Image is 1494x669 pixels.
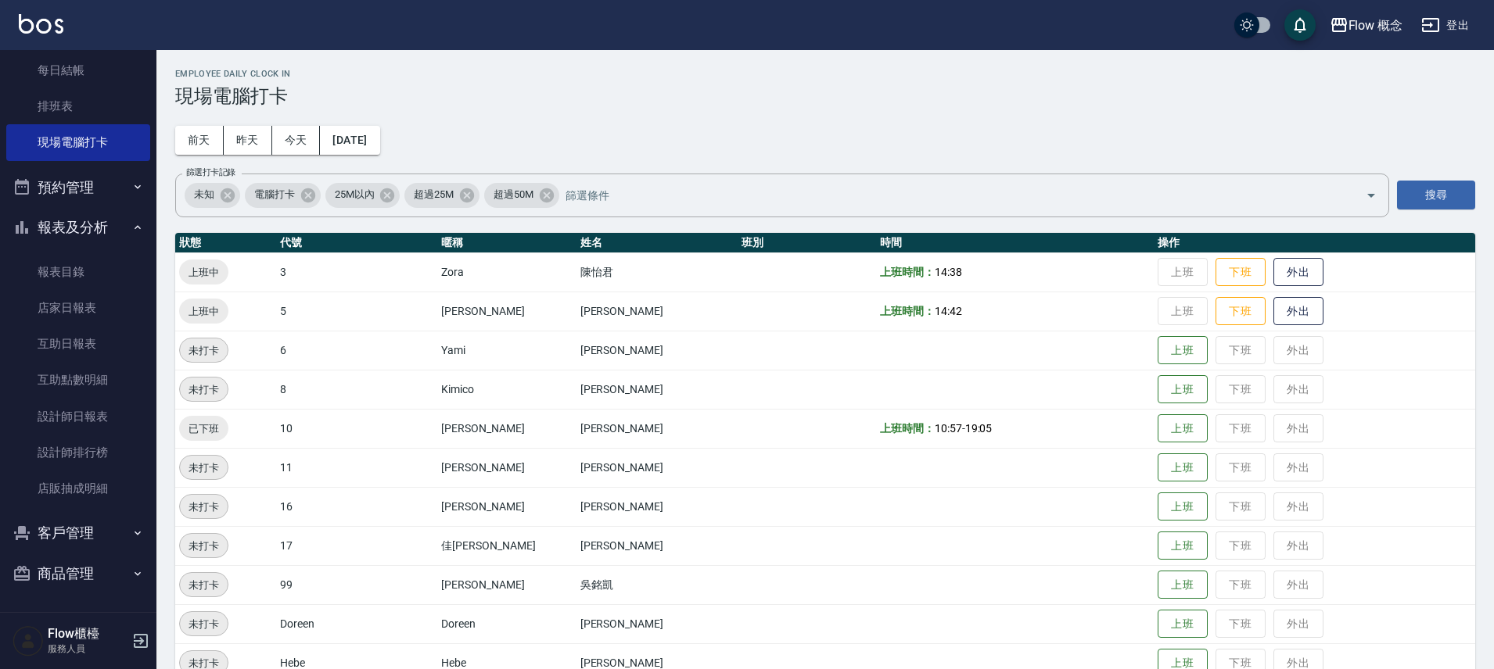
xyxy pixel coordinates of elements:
span: 19:05 [965,422,993,435]
a: 設計師排行榜 [6,435,150,470]
button: 今天 [272,126,321,155]
td: 11 [276,448,437,487]
a: 互助日報表 [6,326,150,362]
td: 6 [276,331,437,370]
button: 登出 [1415,11,1475,40]
button: 上班 [1158,610,1208,639]
a: 現場電腦打卡 [6,124,150,160]
td: 8 [276,370,437,409]
button: [DATE] [320,126,379,155]
td: 10 [276,409,437,448]
span: 未打卡 [180,381,228,398]
button: 上班 [1158,336,1208,365]
button: 上班 [1158,492,1208,521]
button: 上班 [1158,571,1208,599]
td: 99 [276,565,437,604]
td: [PERSON_NAME] [437,487,576,526]
a: 設計師日報表 [6,399,150,435]
td: Doreen [276,604,437,643]
th: 狀態 [175,233,276,253]
div: Flow 概念 [1349,16,1403,35]
button: 外出 [1273,297,1323,326]
button: save [1284,9,1316,41]
a: 店販抽成明細 [6,470,150,506]
button: 上班 [1158,414,1208,443]
h2: Employee Daily Clock In [175,69,1475,79]
button: 上班 [1158,531,1208,560]
span: 未打卡 [180,499,228,515]
span: 未打卡 [180,577,228,593]
td: 17 [276,526,437,565]
a: 排班表 [6,88,150,124]
button: 上班 [1158,453,1208,482]
button: 前天 [175,126,224,155]
td: [PERSON_NAME] [576,487,738,526]
td: 16 [276,487,437,526]
span: 上班中 [179,264,228,281]
h5: Flow櫃檯 [48,626,127,642]
td: [PERSON_NAME] [576,331,738,370]
th: 班別 [738,233,876,253]
span: 未打卡 [180,460,228,476]
button: 報表及分析 [6,207,150,248]
td: [PERSON_NAME] [437,409,576,448]
span: 未知 [185,187,224,202]
td: [PERSON_NAME] [576,370,738,409]
button: 下班 [1216,258,1266,287]
td: 5 [276,292,437,331]
a: 互助點數明細 [6,362,150,398]
td: [PERSON_NAME] [437,448,576,487]
td: [PERSON_NAME] [437,565,576,604]
th: 時間 [876,233,1154,253]
span: 25M以內 [325,187,384,202]
button: 預約管理 [6,167,150,208]
p: 服務人員 [48,642,127,656]
span: 電腦打卡 [245,187,304,202]
span: 未打卡 [180,616,228,632]
div: 未知 [185,183,240,208]
a: 報表目錄 [6,254,150,290]
th: 姓名 [576,233,738,253]
td: Kimico [437,370,576,409]
button: Open [1359,183,1384,208]
button: 外出 [1273,258,1323,287]
div: 25M以內 [325,183,400,208]
td: [PERSON_NAME] [576,448,738,487]
a: 每日結帳 [6,52,150,88]
button: 下班 [1216,297,1266,326]
td: 吳銘凱 [576,565,738,604]
span: 超過25M [404,187,463,202]
td: Zora [437,252,576,292]
th: 暱稱 [437,233,576,253]
td: Yami [437,331,576,370]
img: Person [13,625,44,656]
td: - [876,409,1154,448]
td: 陳怡君 [576,252,738,292]
span: 上班中 [179,303,228,320]
img: Logo [19,14,63,34]
span: 14:42 [935,305,962,317]
td: 3 [276,252,437,292]
th: 操作 [1154,233,1475,253]
td: [PERSON_NAME] [576,604,738,643]
span: 14:38 [935,266,962,278]
span: 未打卡 [180,538,228,554]
th: 代號 [276,233,437,253]
a: 店家日報表 [6,290,150,326]
td: [PERSON_NAME] [576,409,738,448]
div: 超過25M [404,183,479,208]
button: 上班 [1158,375,1208,404]
b: 上班時間： [880,422,935,435]
span: 已下班 [179,420,228,437]
div: 超過50M [484,183,559,208]
div: 電腦打卡 [245,183,321,208]
button: Flow 概念 [1323,9,1410,41]
input: 篩選條件 [562,181,1338,209]
button: 商品管理 [6,553,150,594]
b: 上班時間： [880,266,935,278]
td: [PERSON_NAME] [437,292,576,331]
button: 客戶管理 [6,513,150,553]
td: [PERSON_NAME] [576,526,738,565]
td: Doreen [437,604,576,643]
td: 佳[PERSON_NAME] [437,526,576,565]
